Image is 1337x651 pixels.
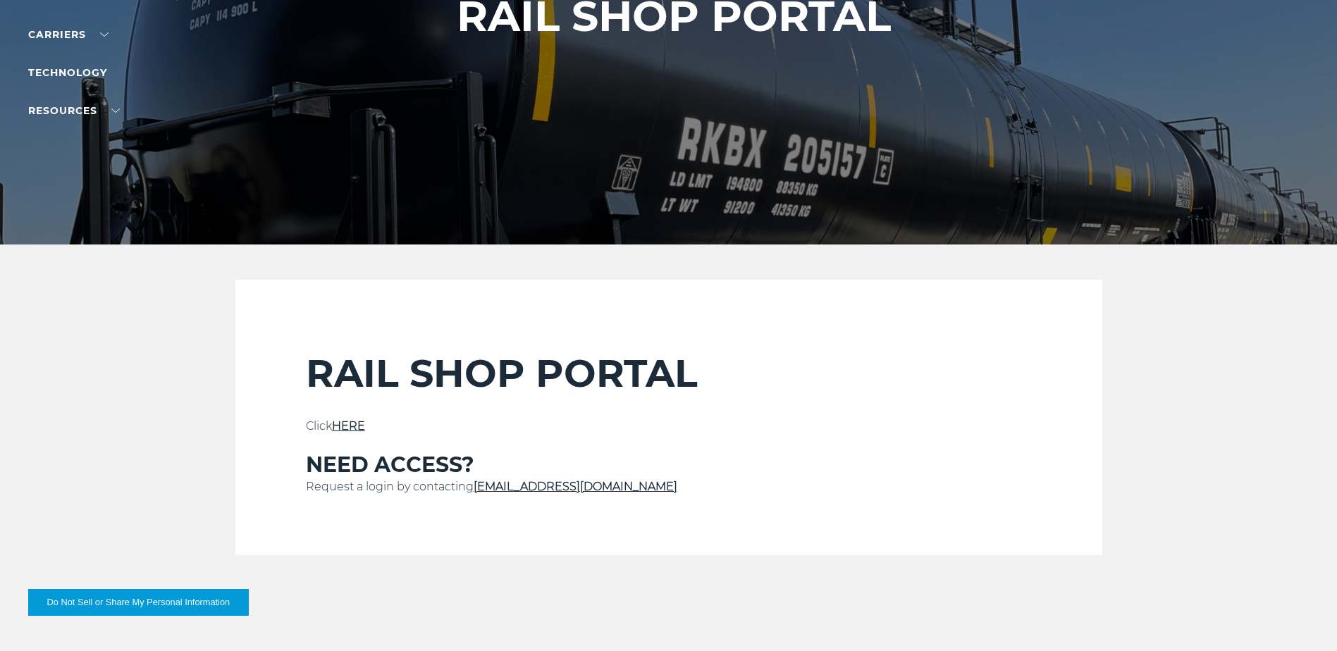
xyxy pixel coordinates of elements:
p: Request a login by contacting [306,478,1032,495]
a: Carriers [28,28,109,41]
a: RESOURCES [28,104,120,117]
a: [EMAIL_ADDRESS][DOMAIN_NAME] [474,480,677,493]
h3: NEED ACCESS? [306,452,1032,478]
button: Do Not Sell or Share My Personal Information [28,589,249,616]
p: Click [306,418,1032,435]
h2: RAIL SHOP PORTAL [306,350,1032,397]
a: Technology [28,66,107,79]
a: HERE [332,419,365,433]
